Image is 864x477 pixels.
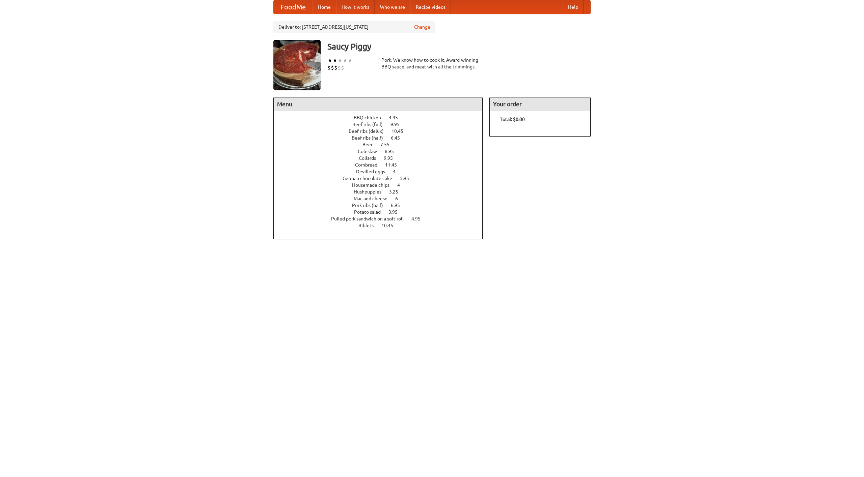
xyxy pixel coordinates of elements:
a: Potato salad 3.95 [354,209,410,215]
li: ★ [337,57,343,64]
a: Riblets 10.45 [358,223,406,228]
a: Beer 7.55 [362,142,402,147]
a: Beef ribs (delux) 10.45 [349,128,416,134]
span: 6 [395,196,405,201]
span: German chocolate cake [343,176,399,181]
span: Beef ribs (half) [352,135,390,141]
span: Beef ribs (delux) [349,128,390,134]
span: Potato salad [354,209,387,215]
li: $ [327,64,331,71]
span: 9.95 [384,155,400,161]
span: 4.95 [389,115,405,120]
span: 8.95 [385,149,401,154]
img: angular.jpg [273,40,321,90]
span: 5.95 [400,176,416,181]
b: Total: $0.00 [500,117,525,122]
li: ★ [343,57,348,64]
a: Mac and cheese 6 [354,196,410,201]
span: Hushpuppies [354,189,388,195]
span: 4.95 [411,216,427,221]
a: Pulled pork sandwich on a soft roll 4.95 [331,216,433,221]
a: Cornbread 11.45 [355,162,409,168]
span: Pulled pork sandwich on a soft roll [331,216,410,221]
a: FoodMe [274,0,313,14]
span: Housemade chips [352,182,396,188]
a: Hushpuppies 3.25 [354,189,411,195]
a: Home [313,0,336,14]
h4: Menu [274,97,482,111]
span: 3.95 [388,209,404,215]
span: Cornbread [355,162,384,168]
h4: Your order [490,97,590,111]
a: German chocolate cake 5.95 [343,176,422,181]
li: $ [341,64,344,71]
li: $ [337,64,341,71]
span: Mac and cheese [354,196,394,201]
span: 3.25 [389,189,405,195]
li: ★ [332,57,337,64]
span: BBQ chicken [354,115,388,120]
span: Collards [359,155,383,161]
a: Collards 9.95 [359,155,405,161]
li: $ [331,64,334,71]
a: Housemade chips 4 [352,182,412,188]
span: 4 [393,169,402,174]
li: $ [334,64,337,71]
span: 10.45 [381,223,400,228]
a: Beef ribs (full) 9.95 [352,122,412,127]
span: 6.45 [391,135,407,141]
div: Pork. We know how to cook it. Award-winning BBQ sauce, and meat with all the trimmings. [381,57,483,70]
span: Coleslaw [358,149,384,154]
span: Beer [362,142,379,147]
li: ★ [348,57,353,64]
a: BBQ chicken 4.95 [354,115,410,120]
a: Pork ribs (half) 6.95 [352,203,412,208]
span: 10.45 [391,128,410,134]
a: How it works [336,0,375,14]
span: Devilled eggs [356,169,392,174]
a: Who we are [375,0,410,14]
div: Deliver to: [STREET_ADDRESS][US_STATE] [273,21,435,33]
span: 6.95 [391,203,407,208]
h3: Saucy Piggy [327,40,591,53]
a: Coleslaw 8.95 [358,149,406,154]
a: Change [414,24,430,30]
a: Devilled eggs 4 [356,169,408,174]
span: Pork ribs (half) [352,203,390,208]
span: Beef ribs (full) [352,122,389,127]
a: Recipe videos [410,0,451,14]
span: 11.45 [385,162,404,168]
a: Beef ribs (half) 6.45 [352,135,412,141]
span: 4 [397,182,407,188]
span: 9.95 [390,122,406,127]
span: 7.55 [380,142,396,147]
li: ★ [327,57,332,64]
a: Help [563,0,584,14]
span: Riblets [358,223,380,228]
